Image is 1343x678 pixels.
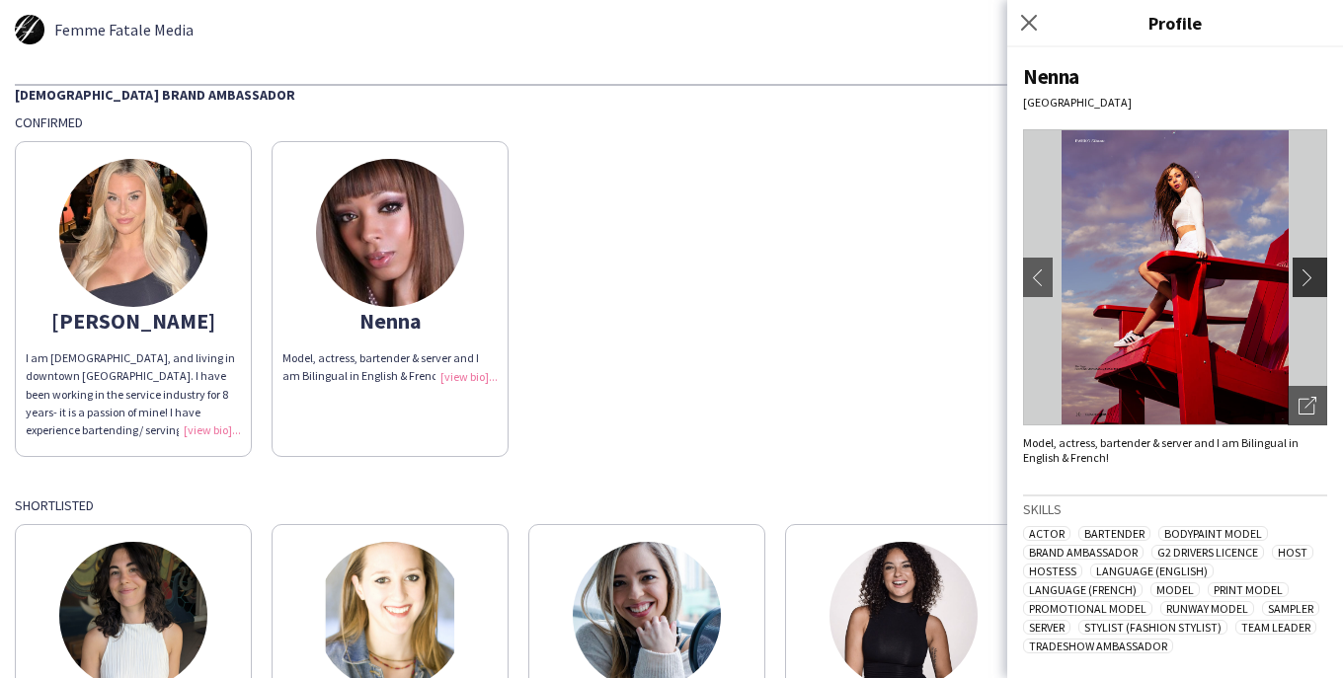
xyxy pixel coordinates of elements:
span: Brand Ambassador [1023,545,1144,560]
div: Confirmed [15,113,1328,131]
div: Shortlisted [15,496,1328,514]
span: Promotional Model [1023,601,1152,616]
div: Open photos pop-in [1288,386,1327,425]
span: Host [1272,545,1313,560]
span: Femme Fatale Media [54,21,194,38]
div: Nenna [282,312,498,330]
img: thumb-5d261e8036265.jpg [15,15,44,44]
div: Nenna [1023,63,1327,90]
div: [DEMOGRAPHIC_DATA] Brand Ambassador [15,84,1328,104]
span: Language (French) [1023,582,1143,597]
span: Team Leader [1235,620,1316,635]
img: Crew avatar or photo [1023,129,1327,425]
span: Language (English) [1090,564,1214,578]
span: Actor [1023,526,1070,541]
span: Server [1023,620,1070,635]
span: Runway Model [1160,601,1254,616]
span: G2 Drivers Licence [1151,545,1264,560]
div: Model, actress, bartender & server and I am Bilingual in English & French! [1023,435,1327,465]
span: Sampler [1262,601,1319,616]
h3: Profile [1007,10,1343,36]
img: thumb-5de695aece78e.jpg [316,159,464,307]
span: Print Model [1208,582,1289,597]
div: I am [DEMOGRAPHIC_DATA], and living in downtown [GEOGRAPHIC_DATA]. I have been working in the ser... [26,349,241,439]
h3: Skills [1023,500,1327,518]
span: Bodypaint Model [1158,526,1268,541]
span: Bartender [1078,526,1150,541]
div: Model, actress, bartender & server and I am Bilingual in English & French! [282,349,498,385]
span: Model [1150,582,1200,597]
span: Hostess [1023,564,1082,578]
span: Tradeshow Ambassador [1023,639,1173,653]
span: Stylist (Fashion Stylist) [1078,620,1227,635]
div: [GEOGRAPHIC_DATA] [1023,95,1327,110]
img: thumb-556df02a-8418-42a2-b32f-057cd1d4ccea.jpg [59,159,207,307]
div: [PERSON_NAME] [26,312,241,330]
